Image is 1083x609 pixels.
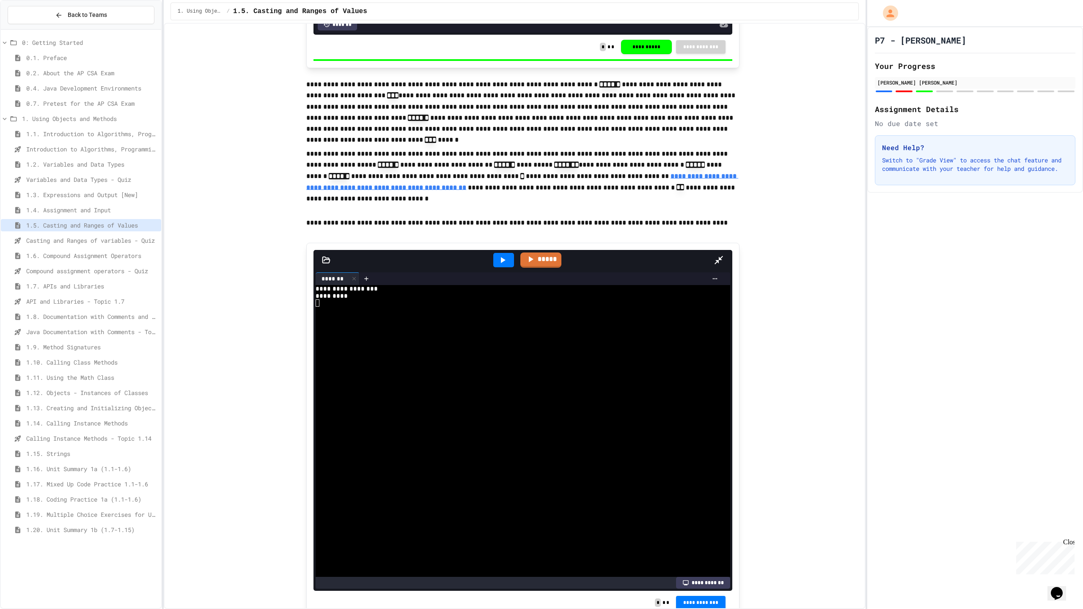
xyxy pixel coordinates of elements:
h1: P7 - [PERSON_NAME] [875,34,966,46]
h3: Need Help? [882,143,1068,153]
span: 1.5. Casting and Ranges of Values [233,6,367,16]
span: 1.11. Using the Math Class [26,373,158,382]
span: 0.4. Java Development Environments [26,84,158,93]
span: 0.2. About the AP CSA Exam [26,69,158,77]
span: 1. Using Objects and Methods [22,114,158,123]
h2: Assignment Details [875,103,1075,115]
span: 1.12. Objects - Instances of Classes [26,388,158,397]
span: 0.1. Preface [26,53,158,62]
span: 1.5. Casting and Ranges of Values [26,221,158,230]
span: 1.9. Method Signatures [26,343,158,351]
p: Switch to "Grade View" to access the chat feature and communicate with your teacher for help and ... [882,156,1068,173]
span: 1.3. Expressions and Output [New] [26,190,158,199]
div: [PERSON_NAME] [PERSON_NAME] [877,79,1073,86]
span: 1.7. APIs and Libraries [26,282,158,291]
div: My Account [874,3,900,23]
span: Compound assignment operators - Quiz [26,266,158,275]
span: Calling Instance Methods - Topic 1.14 [26,434,158,443]
iframe: chat widget [1013,538,1075,574]
iframe: chat widget [1047,575,1075,601]
span: 0: Getting Started [22,38,158,47]
div: No due date set [875,118,1075,129]
span: 1.18. Coding Practice 1a (1.1-1.6) [26,495,158,504]
span: API and Libraries - Topic 1.7 [26,297,158,306]
button: Back to Teams [8,6,154,24]
span: 1.6. Compound Assignment Operators [26,251,158,260]
span: 1.4. Assignment and Input [26,206,158,214]
span: 1.13. Creating and Initializing Objects: Constructors [26,403,158,412]
span: Introduction to Algorithms, Programming, and Compilers [26,145,158,154]
span: 1.1. Introduction to Algorithms, Programming, and Compilers [26,129,158,138]
span: 0.7. Pretest for the AP CSA Exam [26,99,158,108]
span: 1. Using Objects and Methods [178,8,223,15]
h2: Your Progress [875,60,1075,72]
span: 1.19. Multiple Choice Exercises for Unit 1a (1.1-1.6) [26,510,158,519]
span: / [227,8,230,15]
span: 1.15. Strings [26,449,158,458]
span: Back to Teams [68,11,107,19]
span: 1.17. Mixed Up Code Practice 1.1-1.6 [26,480,158,488]
span: 1.14. Calling Instance Methods [26,419,158,428]
span: 1.16. Unit Summary 1a (1.1-1.6) [26,464,158,473]
div: Chat with us now!Close [3,3,58,54]
span: 1.8. Documentation with Comments and Preconditions [26,312,158,321]
span: Java Documentation with Comments - Topic 1.8 [26,327,158,336]
span: Casting and Ranges of variables - Quiz [26,236,158,245]
span: Variables and Data Types - Quiz [26,175,158,184]
span: 1.2. Variables and Data Types [26,160,158,169]
span: 1.20. Unit Summary 1b (1.7-1.15) [26,525,158,534]
span: 1.10. Calling Class Methods [26,358,158,367]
